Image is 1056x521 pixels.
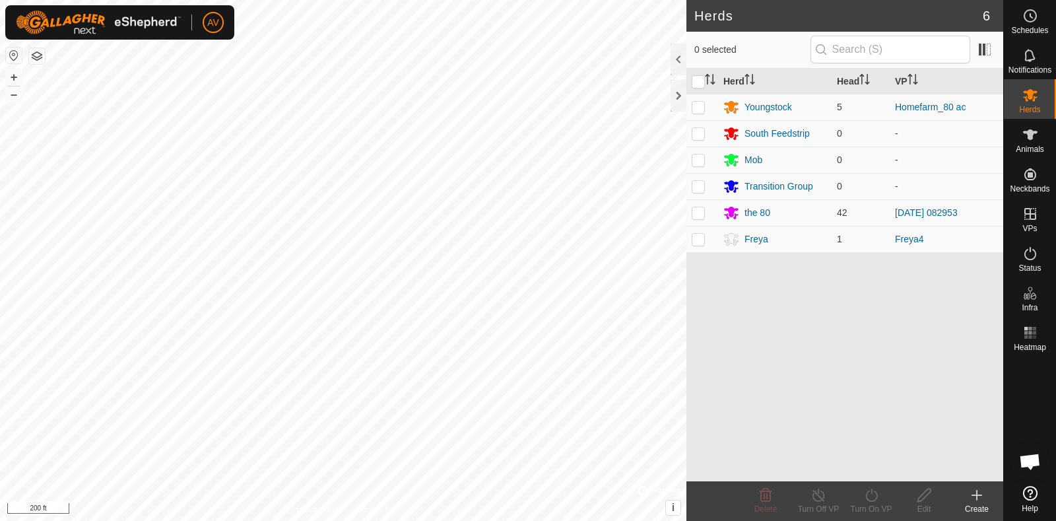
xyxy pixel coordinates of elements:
div: Edit [898,503,950,515]
span: AV [207,16,219,30]
td: - [890,147,1003,173]
span: 0 selected [694,43,810,57]
div: Turn On VP [845,503,898,515]
p-sorticon: Activate to sort [744,76,755,87]
td: - [890,173,1003,199]
div: Mob [744,153,762,167]
span: Schedules [1011,26,1048,34]
input: Search (S) [810,36,970,63]
span: Status [1018,264,1041,272]
div: Open chat [1010,442,1050,481]
span: Heatmap [1014,343,1046,351]
button: Reset Map [6,48,22,63]
p-sorticon: Activate to sort [705,76,715,87]
div: Transition Group [744,180,813,193]
span: 6 [983,6,990,26]
h2: Herds [694,8,983,24]
span: Infra [1022,304,1038,312]
span: Neckbands [1010,185,1049,193]
span: Herds [1019,106,1040,114]
div: Freya [744,232,768,246]
span: Help [1022,504,1038,512]
button: Map Layers [29,48,45,64]
td: - [890,120,1003,147]
button: i [666,501,680,515]
div: Youngstock [744,100,792,114]
button: + [6,69,22,85]
span: 1 [837,234,842,244]
span: VPs [1022,225,1037,232]
p-sorticon: Activate to sort [859,76,870,87]
span: 42 [837,207,847,218]
div: Turn Off VP [792,503,845,515]
div: South Feedstrip [744,127,810,141]
th: Herd [718,69,832,94]
span: 5 [837,102,842,112]
span: 0 [837,181,842,191]
button: – [6,87,22,102]
span: i [672,502,675,513]
a: [DATE] 082953 [895,207,958,218]
div: Create [950,503,1003,515]
a: Freya4 [895,234,924,244]
div: the 80 [744,206,770,220]
span: Delete [754,504,777,514]
span: Animals [1016,145,1044,153]
th: VP [890,69,1003,94]
span: Notifications [1008,66,1051,74]
p-sorticon: Activate to sort [907,76,918,87]
span: 0 [837,155,842,165]
a: Privacy Policy [291,504,341,516]
th: Head [832,69,890,94]
a: Help [1004,481,1056,518]
a: Homefarm_80 ac [895,102,966,112]
span: 0 [837,128,842,139]
a: Contact Us [356,504,395,516]
img: Gallagher Logo [16,11,181,34]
